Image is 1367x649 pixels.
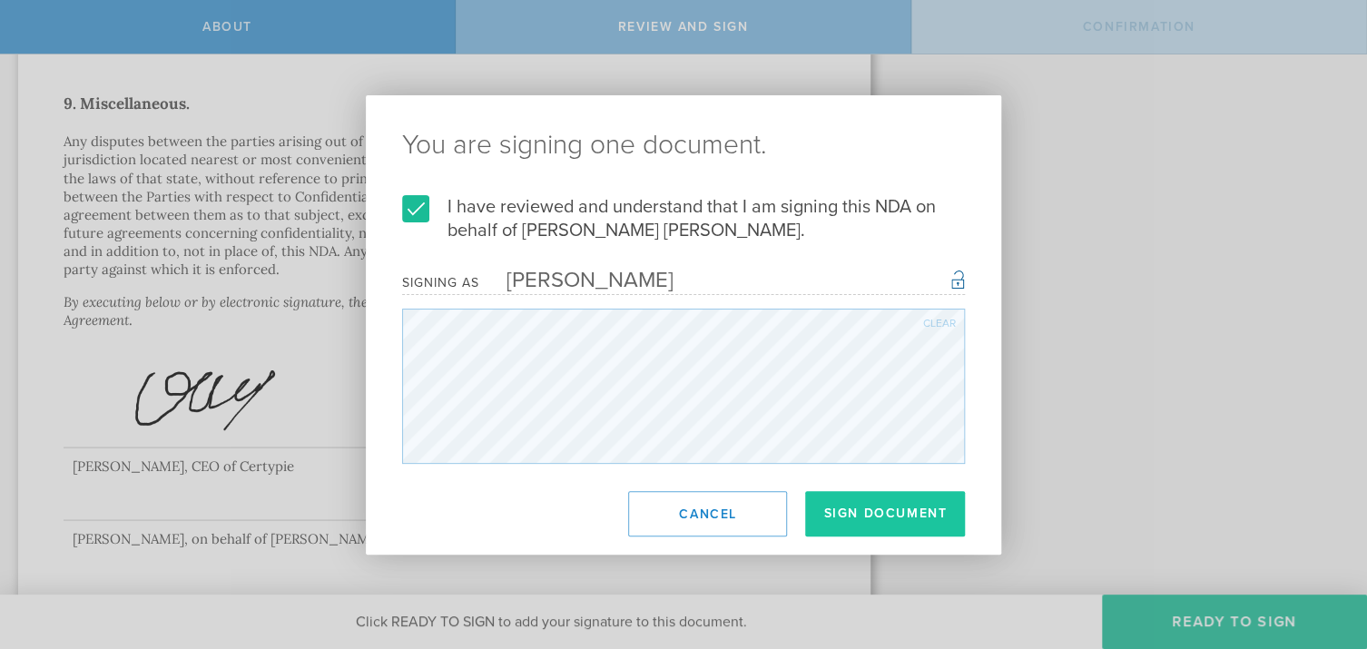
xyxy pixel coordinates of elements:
button: Cancel [628,491,787,536]
label: I have reviewed and understand that I am signing this NDA on behalf of [PERSON_NAME] [PERSON_NAME]. [402,195,965,242]
div: [PERSON_NAME] [479,267,674,293]
ng-pluralize: You are signing one document. [402,132,965,159]
div: Signing as [402,275,479,290]
button: Sign Document [805,491,965,536]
